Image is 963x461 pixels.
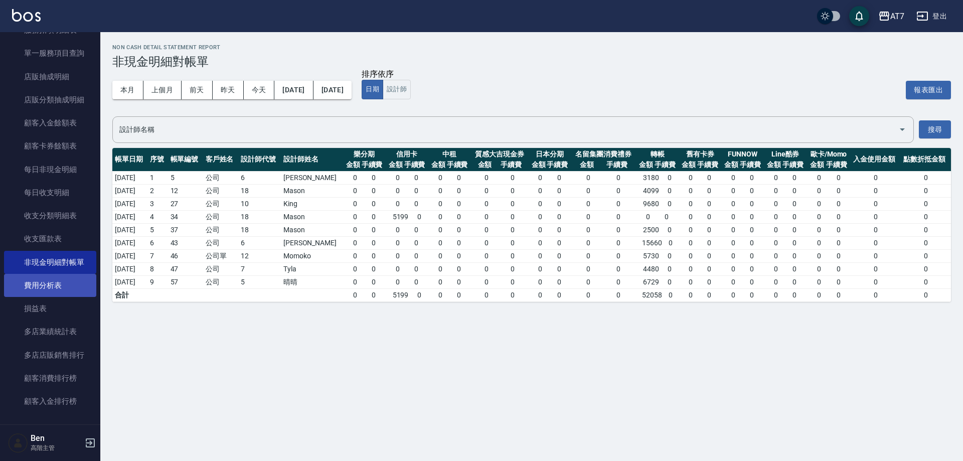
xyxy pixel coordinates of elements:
[457,173,461,183] span: 0
[238,171,281,184] td: 6
[817,238,821,248] span: 0
[531,149,568,160] span: 日本分期
[689,212,693,222] span: 0
[431,149,468,160] span: 中租
[643,251,659,261] span: 5730
[606,160,627,170] span: 手續費
[901,236,951,249] td: 0
[404,160,425,170] span: 手續費
[511,186,515,196] span: 0
[168,262,203,275] td: 47
[616,251,620,261] span: 0
[372,238,376,248] span: 0
[8,433,28,453] img: Person
[774,251,778,261] span: 0
[901,197,951,210] td: 0
[809,149,848,160] span: 歐卡/Momo
[4,111,96,134] a: 顧客入金餘額表
[417,212,421,222] span: 0
[689,173,693,183] span: 0
[112,171,147,184] td: [DATE]
[557,173,561,183] span: 0
[346,149,383,160] span: 樂分期
[168,148,203,172] th: 帳單編號
[616,212,620,222] span: 0
[538,225,542,235] span: 0
[689,251,693,261] span: 0
[837,225,841,235] span: 0
[447,160,468,170] span: 手續費
[372,225,376,235] span: 0
[538,186,542,196] span: 0
[457,251,461,261] span: 0
[203,148,238,172] th: 客戶姓名
[689,225,693,235] span: 0
[906,84,951,94] a: 報表匯出
[353,186,357,196] span: 0
[438,225,442,235] span: 0
[851,171,901,184] td: 0
[665,212,669,222] span: 0
[438,238,442,248] span: 0
[586,173,590,183] span: 0
[4,297,96,320] a: 損益表
[168,223,203,236] td: 37
[4,367,96,390] a: 顧客消費排行榜
[4,417,96,443] button: 客戶管理
[203,262,238,275] td: 公司
[511,225,515,235] span: 0
[485,173,489,183] span: 0
[707,173,711,183] span: 0
[414,199,418,209] span: 0
[238,262,281,275] td: 7
[731,199,735,209] span: 0
[681,149,719,160] span: 舊有卡券
[668,251,672,261] span: 0
[238,223,281,236] td: 18
[372,212,376,222] span: 0
[238,249,281,262] td: 12
[547,160,568,170] span: 手續費
[485,251,489,261] span: 0
[396,186,400,196] span: 0
[750,238,754,248] span: 0
[485,225,489,235] span: 0
[750,225,754,235] span: 0
[643,225,659,235] span: 2500
[238,210,281,223] td: 18
[538,251,542,261] span: 0
[203,210,238,223] td: 公司
[817,212,821,222] span: 0
[580,160,594,170] span: 金額
[457,238,461,248] span: 0
[724,149,761,160] span: FUNNOW
[147,262,168,275] td: 8
[4,320,96,343] a: 多店業績統計表
[147,210,168,223] td: 4
[147,197,168,210] td: 3
[112,55,951,69] h3: 非現金明細對帳單
[689,238,693,248] span: 0
[281,236,343,249] td: [PERSON_NAME]
[668,186,672,196] span: 0
[112,197,147,210] td: [DATE]
[112,249,147,262] td: [DATE]
[238,148,281,172] th: 設計師代號
[4,134,96,158] a: 顧客卡券餘額表
[792,199,796,209] span: 0
[817,251,821,261] span: 0
[767,160,781,170] span: 金額
[396,251,400,261] span: 0
[901,171,951,184] td: 0
[837,186,841,196] span: 0
[353,199,357,209] span: 0
[837,238,841,248] span: 0
[362,160,383,170] span: 手續費
[774,173,778,183] span: 0
[919,120,951,139] button: 搜尋
[511,212,515,222] span: 0
[485,186,489,196] span: 0
[750,199,754,209] span: 0
[457,199,461,209] span: 0
[616,199,620,209] span: 0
